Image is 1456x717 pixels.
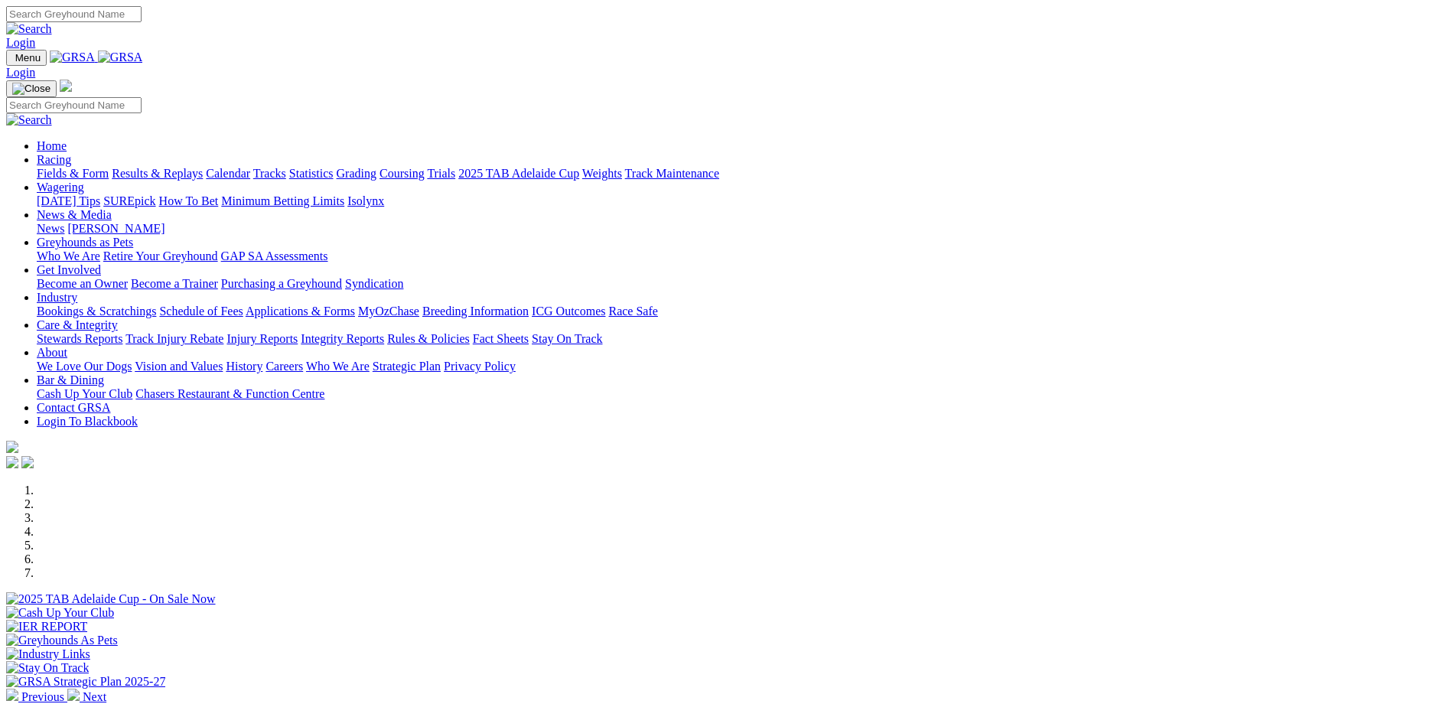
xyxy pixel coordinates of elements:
[37,236,133,249] a: Greyhounds as Pets
[6,22,52,36] img: Search
[226,360,262,373] a: History
[37,181,84,194] a: Wagering
[6,6,142,22] input: Search
[67,690,106,703] a: Next
[6,456,18,468] img: facebook.svg
[37,387,132,400] a: Cash Up Your Club
[37,222,64,235] a: News
[6,647,90,661] img: Industry Links
[37,318,118,331] a: Care & Integrity
[301,332,384,345] a: Integrity Reports
[83,690,106,703] span: Next
[37,305,1450,318] div: Industry
[608,305,657,318] a: Race Safe
[37,194,1450,208] div: Wagering
[37,194,100,207] a: [DATE] Tips
[37,222,1450,236] div: News & Media
[221,194,344,207] a: Minimum Betting Limits
[6,50,47,66] button: Toggle navigation
[67,222,164,235] a: [PERSON_NAME]
[473,332,529,345] a: Fact Sheets
[37,263,101,276] a: Get Involved
[6,592,216,606] img: 2025 TAB Adelaide Cup - On Sale Now
[265,360,303,373] a: Careers
[6,661,89,675] img: Stay On Track
[12,83,50,95] img: Close
[98,51,143,64] img: GRSA
[125,332,223,345] a: Track Injury Rebate
[15,52,41,64] span: Menu
[6,675,165,689] img: GRSA Strategic Plan 2025-27
[135,360,223,373] a: Vision and Values
[206,167,250,180] a: Calendar
[6,66,35,79] a: Login
[37,415,138,428] a: Login To Blackbook
[246,305,355,318] a: Applications & Forms
[6,690,67,703] a: Previous
[37,332,122,345] a: Stewards Reports
[37,167,109,180] a: Fields & Form
[532,305,605,318] a: ICG Outcomes
[135,387,324,400] a: Chasers Restaurant & Function Centre
[21,456,34,468] img: twitter.svg
[6,689,18,701] img: chevron-left-pager-white.svg
[37,277,1450,291] div: Get Involved
[60,80,72,92] img: logo-grsa-white.png
[444,360,516,373] a: Privacy Policy
[221,277,342,290] a: Purchasing a Greyhound
[37,373,104,386] a: Bar & Dining
[37,360,132,373] a: We Love Our Dogs
[131,277,218,290] a: Become a Trainer
[37,346,67,359] a: About
[289,167,334,180] a: Statistics
[67,689,80,701] img: chevron-right-pager-white.svg
[387,332,470,345] a: Rules & Policies
[226,332,298,345] a: Injury Reports
[50,51,95,64] img: GRSA
[6,80,57,97] button: Toggle navigation
[6,36,35,49] a: Login
[21,690,64,703] span: Previous
[625,167,719,180] a: Track Maintenance
[582,167,622,180] a: Weights
[337,167,376,180] a: Grading
[37,153,71,166] a: Racing
[347,194,384,207] a: Isolynx
[37,208,112,221] a: News & Media
[159,194,219,207] a: How To Bet
[112,167,203,180] a: Results & Replays
[37,387,1450,401] div: Bar & Dining
[37,360,1450,373] div: About
[6,97,142,113] input: Search
[6,113,52,127] img: Search
[37,332,1450,346] div: Care & Integrity
[159,305,243,318] a: Schedule of Fees
[37,305,156,318] a: Bookings & Scratchings
[358,305,419,318] a: MyOzChase
[6,634,118,647] img: Greyhounds As Pets
[253,167,286,180] a: Tracks
[37,249,100,262] a: Who We Are
[427,167,455,180] a: Trials
[373,360,441,373] a: Strategic Plan
[37,277,128,290] a: Become an Owner
[37,139,67,152] a: Home
[221,249,328,262] a: GAP SA Assessments
[532,332,602,345] a: Stay On Track
[6,620,87,634] img: IER REPORT
[103,249,218,262] a: Retire Your Greyhound
[379,167,425,180] a: Coursing
[37,167,1450,181] div: Racing
[37,401,110,414] a: Contact GRSA
[422,305,529,318] a: Breeding Information
[37,249,1450,263] div: Greyhounds as Pets
[103,194,155,207] a: SUREpick
[458,167,579,180] a: 2025 TAB Adelaide Cup
[345,277,403,290] a: Syndication
[306,360,370,373] a: Who We Are
[6,606,114,620] img: Cash Up Your Club
[37,291,77,304] a: Industry
[6,441,18,453] img: logo-grsa-white.png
